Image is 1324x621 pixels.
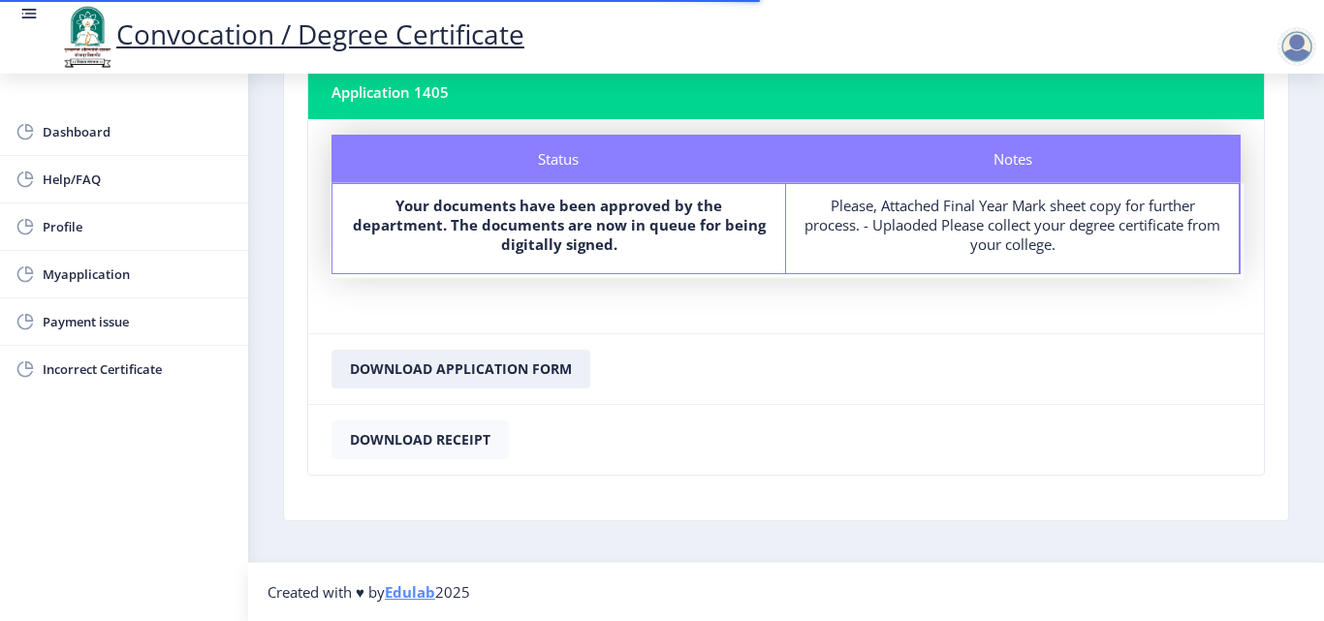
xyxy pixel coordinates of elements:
[58,16,524,52] a: Convocation / Degree Certificate
[268,582,470,602] span: Created with ♥ by 2025
[43,310,233,333] span: Payment issue
[331,420,509,459] button: Download Receipt
[353,196,766,254] b: Your documents have been approved by the department. The documents are now in queue for being dig...
[43,357,233,381] span: Incorrect Certificate
[43,120,233,143] span: Dashboard
[308,65,1264,119] nb-card-header: Application 1405
[43,168,233,191] span: Help/FAQ
[385,582,435,602] a: Edulab
[43,263,233,286] span: Myapplication
[331,350,590,388] button: Download Application Form
[804,196,1221,254] div: Please, Attached Final Year Mark sheet copy for further process. - Uplaoded Please collect your d...
[331,135,786,183] div: Status
[43,215,233,238] span: Profile
[58,4,116,70] img: logo
[786,135,1241,183] div: Notes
